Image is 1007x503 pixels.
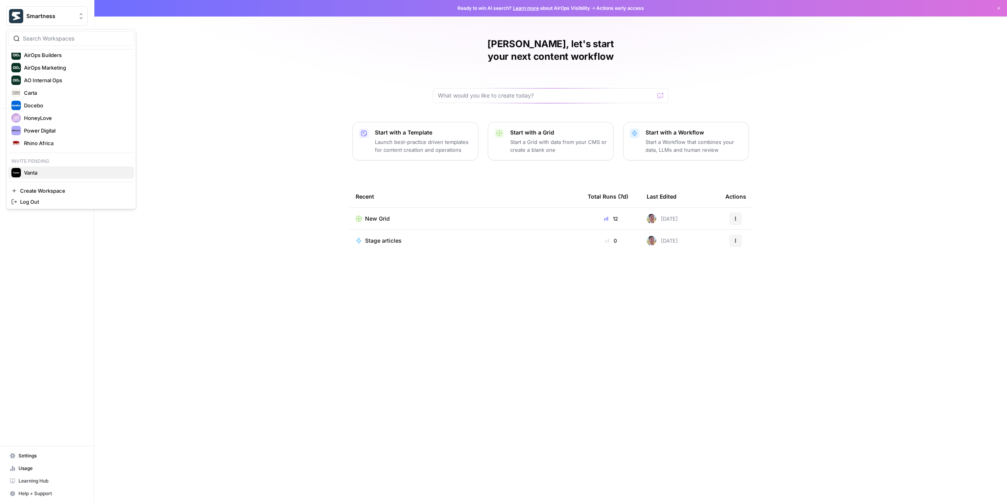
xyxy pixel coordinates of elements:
[11,168,21,177] img: Vanta Logo
[588,215,634,223] div: 12
[6,6,88,26] button: Workspace: Smartness
[6,29,136,209] div: Workspace: Smartness
[6,487,88,500] button: Help + Support
[365,237,402,245] span: Stage articles
[24,139,128,147] span: Rhino Africa
[365,215,390,223] span: New Grid
[24,127,128,135] span: Power Digital
[356,186,575,207] div: Recent
[647,214,656,223] img: 99f2gcj60tl1tjps57nny4cf0tt1
[18,465,84,472] span: Usage
[24,169,128,177] span: Vanta
[20,198,128,206] span: Log Out
[11,88,21,98] img: Carta Logo
[356,215,575,223] a: New Grid
[352,122,478,160] button: Start with a TemplateLaunch best-practice driven templates for content creation and operations
[356,237,575,245] a: Stage articles
[433,38,669,63] h1: [PERSON_NAME], let's start your next content workflow
[588,186,628,207] div: Total Runs (7d)
[596,5,644,12] span: Actions early access
[24,89,128,97] span: Carta
[510,138,607,154] p: Start a Grid with data from your CMS or create a blank one
[24,114,128,122] span: HoneyLove
[623,122,749,160] button: Start with a WorkflowStart a Workflow that combines your data, LLMs and human review
[8,196,134,207] a: Log Out
[375,138,472,154] p: Launch best-practice driven templates for content creation and operations
[24,76,128,84] span: AO Internal Ops
[9,9,23,23] img: Smartness Logo
[23,35,129,42] input: Search Workspaces
[513,5,539,11] a: Learn more
[11,76,21,85] img: AO Internal Ops Logo
[510,129,607,136] p: Start with a Grid
[6,462,88,475] a: Usage
[26,12,74,20] span: Smartness
[647,186,677,207] div: Last Edited
[647,236,678,245] div: [DATE]
[647,214,678,223] div: [DATE]
[646,129,742,136] p: Start with a Workflow
[647,236,656,245] img: 99f2gcj60tl1tjps57nny4cf0tt1
[488,122,614,160] button: Start with a GridStart a Grid with data from your CMS or create a blank one
[6,475,88,487] a: Learning Hub
[11,101,21,110] img: Docebo Logo
[11,63,21,72] img: AirOps Marketing Logo
[18,452,84,459] span: Settings
[24,101,128,109] span: Docebo
[725,186,746,207] div: Actions
[8,156,134,166] p: Invite pending
[8,185,134,196] a: Create Workspace
[11,50,21,60] img: AirOps Builders Logo
[20,187,128,195] span: Create Workspace
[11,138,21,148] img: Rhino Africa Logo
[457,5,590,12] span: Ready to win AI search? about AirOps Visibility
[11,113,21,123] img: HoneyLove Logo
[18,477,84,485] span: Learning Hub
[588,237,634,245] div: 0
[24,51,128,59] span: AirOps Builders
[375,129,472,136] p: Start with a Template
[646,138,742,154] p: Start a Workflow that combines your data, LLMs and human review
[24,64,128,72] span: AirOps Marketing
[18,490,84,497] span: Help + Support
[11,126,21,135] img: Power Digital Logo
[6,450,88,462] a: Settings
[438,92,654,99] input: What would you like to create today?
